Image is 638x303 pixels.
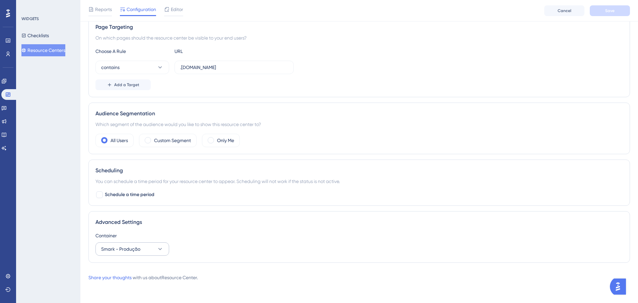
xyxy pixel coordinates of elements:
[544,5,584,16] button: Cancel
[95,79,151,90] button: Add a Target
[95,23,623,31] div: Page Targeting
[95,61,169,74] button: contains
[95,167,623,175] div: Scheduling
[95,232,623,240] div: Container
[21,44,65,56] button: Resource Centers
[95,242,169,256] button: Smark - Produção
[101,245,140,253] span: Smark - Produção
[174,47,248,55] div: URL
[95,5,112,13] span: Reports
[101,63,120,71] span: contains
[605,8,615,13] span: Save
[21,29,49,42] button: Checklists
[88,274,198,282] div: with us about Resource Center .
[95,110,623,118] div: Audience Segmentation
[171,5,183,13] span: Editor
[95,120,623,128] div: Which segment of the audience would you like to show this resource center to?
[127,5,156,13] span: Configuration
[21,16,39,21] div: WIDGETS
[217,136,234,144] label: Only Me
[88,275,132,280] a: Share your thoughts
[95,218,623,226] div: Advanced Settings
[111,136,128,144] label: All Users
[105,191,154,199] span: Schedule a time period
[114,82,139,87] span: Add a Target
[610,277,630,297] iframe: UserGuiding AI Assistant Launcher
[95,47,169,55] div: Choose A Rule
[95,177,623,185] div: You can schedule a time period for your resource center to appear. Scheduling will not work if th...
[95,34,623,42] div: On which pages should the resource center be visible to your end users?
[590,5,630,16] button: Save
[558,8,571,13] span: Cancel
[180,64,288,71] input: yourwebsite.com/path
[154,136,191,144] label: Custom Segment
